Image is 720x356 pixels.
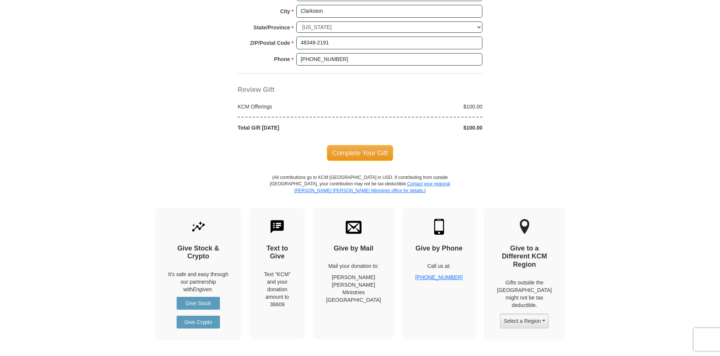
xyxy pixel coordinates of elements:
p: [PERSON_NAME] [PERSON_NAME] Ministries [GEOGRAPHIC_DATA] [326,273,381,304]
a: [PHONE_NUMBER] [415,274,463,280]
p: It's safe and easy through our partnership with [168,270,229,293]
i: Engiven. [193,286,213,292]
a: Give Stock [177,297,220,310]
strong: State/Province [253,22,290,33]
p: Gifts outside the [GEOGRAPHIC_DATA] might not be tax deductible. [497,279,552,309]
strong: ZIP/Postal Code [250,38,290,48]
div: KCM Offerings [234,103,360,110]
h4: Give by Mail [326,244,381,253]
h4: Give Stock & Crypto [168,244,229,261]
img: give-by-stock.svg [191,219,206,235]
p: (All contributions go to KCM [GEOGRAPHIC_DATA] in USD. If contributing from outside [GEOGRAPHIC_D... [270,174,450,207]
span: Complete Your Gift [327,145,394,161]
a: Give Crypto [177,316,220,328]
div: Total Gift [DATE] [234,124,360,131]
img: other-region [519,219,530,235]
p: Mail your donation to: [326,262,381,270]
a: Contact your regional [PERSON_NAME] [PERSON_NAME] Ministries office for details. [294,181,450,193]
span: Review Gift [238,86,275,93]
img: mobile.svg [431,219,447,235]
strong: City [280,6,290,17]
img: text-to-give.svg [269,219,285,235]
p: Call us at: [415,262,463,270]
h4: Give by Phone [415,244,463,253]
div: $100.00 [360,103,487,110]
div: $100.00 [360,124,487,131]
h4: Text to Give [263,244,292,261]
strong: Phone [274,54,290,64]
img: envelope.svg [346,219,362,235]
button: Select a Region [500,313,548,328]
div: Text "KCM" and your donation amount to 36609 [263,270,292,308]
h4: Give to a Different KCM Region [497,244,552,269]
